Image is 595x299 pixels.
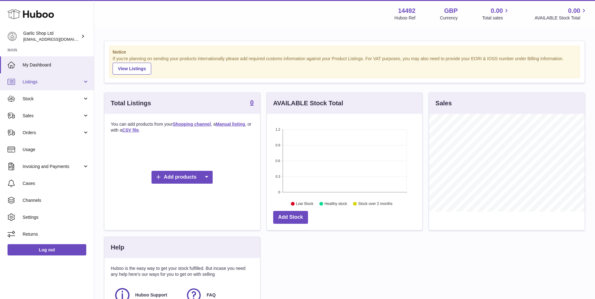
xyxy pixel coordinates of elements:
[398,7,416,15] strong: 14492
[275,128,280,131] text: 1.2
[296,202,314,206] text: Low Stock
[23,37,92,42] span: [EMAIL_ADDRESS][DOMAIN_NAME]
[395,15,416,21] div: Huboo Ref
[568,7,580,15] span: 0.00
[23,214,89,220] span: Settings
[23,231,89,237] span: Returns
[113,49,576,55] strong: Notice
[250,99,254,107] a: 0
[8,244,86,255] a: Log out
[482,15,510,21] span: Total sales
[444,7,458,15] strong: GBP
[23,96,82,102] span: Stock
[113,63,151,75] a: View Listings
[534,7,587,21] a: 0.00 AVAILABLE Stock Total
[111,99,151,108] h3: Total Listings
[275,175,280,178] text: 0.3
[23,130,82,136] span: Orders
[273,211,308,224] a: Add Stock
[111,265,254,277] p: Huboo is the easy way to get your stock fulfilled. But incase you need any help here's our ways f...
[23,62,89,68] span: My Dashboard
[275,143,280,147] text: 0.9
[23,79,82,85] span: Listings
[358,202,392,206] text: Stock over 2 months
[324,202,347,206] text: Healthy stock
[151,171,213,184] a: Add products
[482,7,510,21] a: 0.00 Total sales
[23,164,82,170] span: Invoicing and Payments
[23,30,80,42] div: Garlic Shop Ltd
[435,99,452,108] h3: Sales
[250,99,254,106] strong: 0
[216,122,245,127] a: Manual listing
[135,292,167,298] span: Huboo Support
[273,99,343,108] h3: AVAILABLE Stock Total
[207,292,216,298] span: FAQ
[534,15,587,21] span: AVAILABLE Stock Total
[113,56,576,75] div: If you're planning on sending your products internationally please add required customs informati...
[122,128,139,133] a: CSV file
[278,190,280,194] text: 0
[8,32,17,41] img: internalAdmin-14492@internal.huboo.com
[23,147,89,153] span: Usage
[23,181,89,186] span: Cases
[491,7,503,15] span: 0.00
[440,15,458,21] div: Currency
[275,159,280,163] text: 0.6
[23,197,89,203] span: Channels
[173,122,211,127] a: Shopping channel
[23,113,82,119] span: Sales
[111,121,254,133] p: You can add products from your , a , or with a .
[111,243,124,252] h3: Help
